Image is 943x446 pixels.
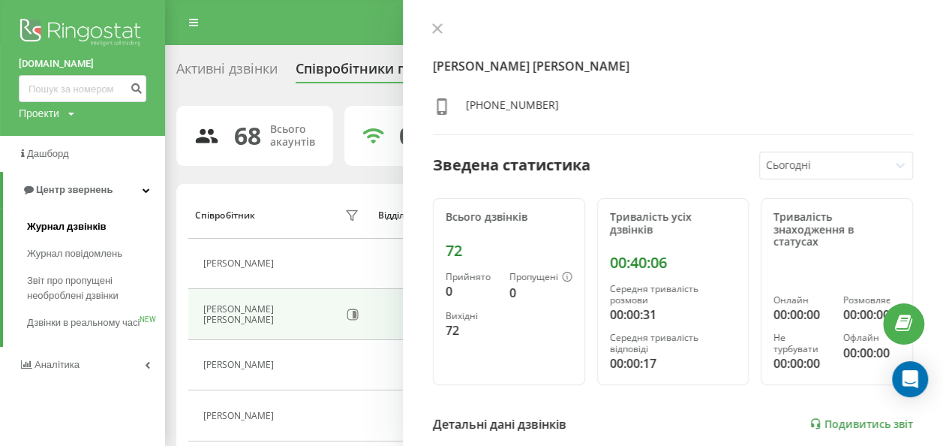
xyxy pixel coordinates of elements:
[433,57,913,75] h4: [PERSON_NAME] [PERSON_NAME]
[27,273,158,303] span: Звіт про пропущені необроблені дзвінки
[27,213,165,240] a: Журнал дзвінків
[35,359,80,370] span: Аналiтика
[27,309,165,336] a: Дзвінки в реальному часіNEW
[610,211,737,237] div: Тривалість усіх дзвінків
[843,306,900,324] div: 00:00:00
[195,210,254,221] div: Співробітник
[843,344,900,362] div: 00:00:00
[27,267,165,309] a: Звіт про пропущені необроблені дзвінки
[27,246,122,261] span: Журнал повідомлень
[610,354,737,372] div: 00:00:17
[27,219,107,234] span: Журнал дзвінків
[610,284,737,306] div: Середня тривалість розмови
[509,272,572,284] div: Пропущені
[610,254,737,272] div: 00:40:06
[433,154,590,176] div: Зведена статистика
[610,333,737,354] div: Середня тривалість відповіді
[234,122,261,150] div: 68
[3,172,165,208] a: Центр звернень
[809,417,913,430] a: Подивитись звіт
[176,61,278,84] div: Активні дзвінки
[399,122,413,150] div: 0
[27,148,69,159] span: Дашборд
[203,304,338,326] div: [PERSON_NAME] [PERSON_NAME]
[446,211,572,224] div: Всього дзвінків
[843,333,900,343] div: Офлайн
[19,106,59,121] div: Проекти
[36,184,113,195] span: Центр звернень
[773,295,830,306] div: Онлайн
[378,210,404,221] div: Відділ
[433,415,566,433] div: Детальні дані дзвінків
[203,360,278,370] div: [PERSON_NAME]
[509,284,572,302] div: 0
[203,258,278,269] div: [PERSON_NAME]
[446,272,497,282] div: Прийнято
[843,295,900,306] div: Розмовляє
[446,321,497,339] div: 72
[773,354,830,372] div: 00:00:00
[773,333,830,354] div: Не турбувати
[466,98,559,119] div: [PHONE_NUMBER]
[27,240,165,267] a: Журнал повідомлень
[446,311,497,321] div: Вихідні
[19,75,146,102] input: Пошук за номером
[19,15,146,53] img: Ringostat logo
[203,411,278,421] div: [PERSON_NAME]
[296,61,451,84] div: Співробітники проєкту
[892,361,928,397] div: Open Intercom Messenger
[773,306,830,324] div: 00:00:00
[610,306,737,324] div: 00:00:31
[27,315,140,330] span: Дзвінки в реальному часі
[446,282,497,300] div: 0
[446,242,572,260] div: 72
[19,56,146,71] a: [DOMAIN_NAME]
[270,123,315,149] div: Всього акаунтів
[773,211,900,249] div: Тривалість знаходження в статусах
